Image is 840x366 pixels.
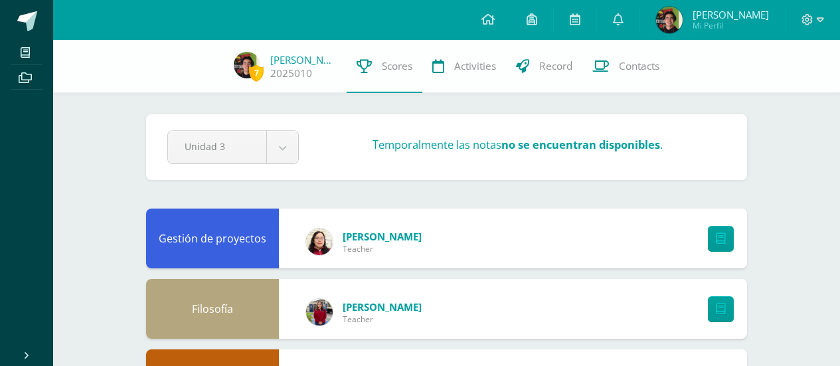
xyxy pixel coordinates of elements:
[656,7,683,33] img: b1b5c3d4f8297bb08657cb46f4e7b43e.png
[306,229,333,255] img: c6b4b3f06f981deac34ce0a071b61492.png
[693,8,769,21] span: [PERSON_NAME]
[185,131,250,162] span: Unidad 3
[306,299,333,325] img: e1f0730b59be0d440f55fb027c9eff26.png
[373,137,663,152] h3: Temporalmente las notas .
[168,131,298,163] a: Unidad 3
[539,59,572,73] span: Record
[422,40,506,93] a: Activities
[501,137,660,152] strong: no se encuentran disponibles
[146,279,279,339] div: Filosofía
[454,59,496,73] span: Activities
[343,243,422,254] span: Teacher
[347,40,422,93] a: Scores
[249,64,264,81] span: 7
[693,20,769,31] span: Mi Perfil
[270,66,312,80] a: 2025010
[582,40,669,93] a: Contacts
[343,230,422,243] a: [PERSON_NAME]
[382,59,412,73] span: Scores
[234,52,260,78] img: b1b5c3d4f8297bb08657cb46f4e7b43e.png
[270,53,337,66] a: [PERSON_NAME]
[343,300,422,314] a: [PERSON_NAME]
[619,59,659,73] span: Contacts
[343,314,422,325] span: Teacher
[506,40,582,93] a: Record
[146,209,279,268] div: Gestión de proyectos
